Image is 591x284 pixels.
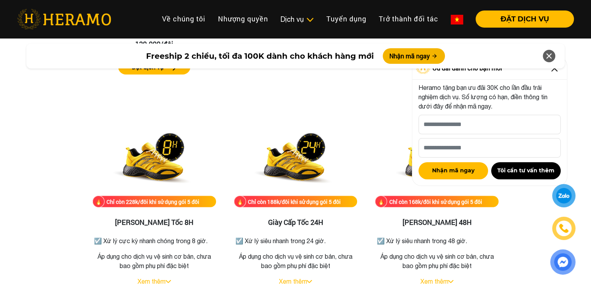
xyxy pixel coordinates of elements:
img: Giày Siêu Tốc 8H [104,118,205,196]
a: Trở thành đối tác [373,11,445,27]
a: Tuyển dụng [320,11,373,27]
a: Nhượng quyền [212,11,274,27]
img: Giày Nhanh 48H [386,118,487,196]
div: Chỉ còn 228k/đôi khi sử dụng gói 5 đôi [106,197,199,205]
p: ☑️ Xử lý siêu nhanh trong 24 giờ. [235,236,356,245]
img: fire.png [234,195,246,207]
img: fire.png [375,195,387,207]
p: Áp dụng cho dịch vụ vệ sinh cơ bản, chưa bao gồm phụ phí đặc biệt [375,251,499,270]
img: fire.png [92,195,105,207]
button: Nhận mã ngay [418,162,488,179]
img: vn-flag.png [451,15,463,25]
p: ☑️ Xử lý cực kỳ nhanh chóng trong 8 giờ. [94,236,214,245]
p: Heramo tặng bạn ưu đãi 30K cho lần đầu trải nghiệm dịch vụ. Số lượng có hạn, điền thông tin dưới ... [418,83,561,111]
p: Áp dụng cho dịch vụ vệ sinh cơ bản, chưa bao gồm phụ phí đặc biệt [234,251,357,270]
button: Nhận mã ngay [383,48,445,64]
p: Áp dụng cho dịch vụ vệ sinh cơ bản, chưa bao gồm phụ phí đặc biệt [92,251,216,270]
h3: [PERSON_NAME] Tốc 8H [92,218,216,226]
img: phone-icon [560,224,568,233]
div: Dịch vụ [281,14,314,25]
a: ĐẶT DỊCH VỤ [469,16,574,23]
span: Freeship 2 chiều, tối đa 100K dành cho khách hàng mới [146,50,373,62]
img: subToggleIcon [306,16,314,24]
a: phone-icon [553,218,574,239]
button: Tôi cần tư vấn thêm [491,162,561,179]
a: Về chúng tôi [156,11,212,27]
img: heramo-logo.png [17,9,111,29]
img: arrow_down.svg [307,280,312,283]
img: arrow_down.svg [166,280,171,283]
img: arrow_down.svg [448,280,453,283]
h3: [PERSON_NAME] 48H [375,218,499,226]
h3: Giày Cấp Tốc 24H [234,218,357,226]
button: ĐẶT DỊCH VỤ [476,11,574,28]
img: Giày Cấp Tốc 24H [245,118,346,196]
div: Chỉ còn 188k/đôi khi sử dụng gói 5 đôi [248,197,341,205]
p: ☑️ Xử lý siêu nhanh trong 48 giờ. [377,236,497,245]
div: Chỉ còn 168k/đôi khi sử dụng gói 5 đôi [389,197,482,205]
